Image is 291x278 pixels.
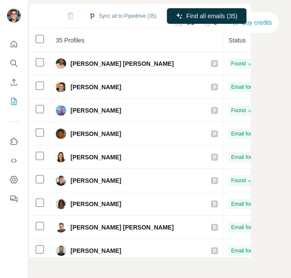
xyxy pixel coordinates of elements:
[70,223,174,232] span: [PERSON_NAME] [PERSON_NAME]
[56,152,66,162] img: Avatar
[70,83,121,91] span: [PERSON_NAME]
[7,9,21,23] img: Avatar
[231,200,259,208] span: Email found
[7,191,21,207] button: Feedback
[56,222,66,233] img: Avatar
[7,134,21,149] button: Use Surfe on LinkedIn
[70,176,121,185] span: [PERSON_NAME]
[70,59,174,68] span: [PERSON_NAME] [PERSON_NAME]
[83,10,163,23] button: Sync all to Pipedrive (35)
[7,153,21,168] button: Use Surfe API
[231,60,246,68] span: Found
[232,16,272,29] button: Buy credits
[70,200,121,208] span: [PERSON_NAME]
[70,129,121,138] span: [PERSON_NAME]
[231,107,246,114] span: Found
[7,36,21,52] button: Quick start
[56,129,66,139] img: Avatar
[56,175,66,186] img: Avatar
[56,82,66,92] img: Avatar
[70,106,121,115] span: [PERSON_NAME]
[7,55,21,71] button: Search
[56,37,84,44] span: 35 Profiles
[231,223,259,231] span: Email found
[7,172,21,187] button: Dashboard
[231,153,259,161] span: Email found
[7,94,21,109] button: My lists
[56,199,66,209] img: Avatar
[167,8,246,24] button: Find all emails (35)
[231,177,246,184] span: Found
[56,246,66,256] img: Avatar
[70,153,121,162] span: [PERSON_NAME]
[56,105,66,116] img: Avatar
[229,37,246,44] span: Status
[56,58,66,69] img: Avatar
[231,83,259,91] span: Email found
[231,130,259,138] span: Email found
[231,247,259,255] span: Email found
[186,12,237,20] span: Find all emails (35)
[70,246,121,255] span: [PERSON_NAME]
[7,74,21,90] button: Enrich CSV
